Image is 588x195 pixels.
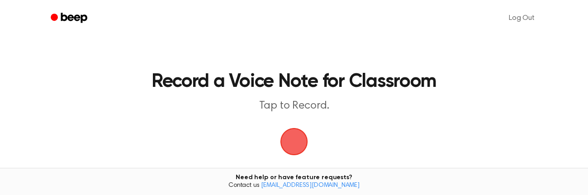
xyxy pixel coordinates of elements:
[5,182,583,190] span: Contact us
[44,10,95,27] a: Beep
[500,7,544,29] a: Log Out
[120,99,468,114] p: Tap to Record.
[261,182,360,189] a: [EMAIL_ADDRESS][DOMAIN_NAME]
[98,72,490,91] h1: Record a Voice Note for Classroom
[280,128,308,155] img: Beep Logo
